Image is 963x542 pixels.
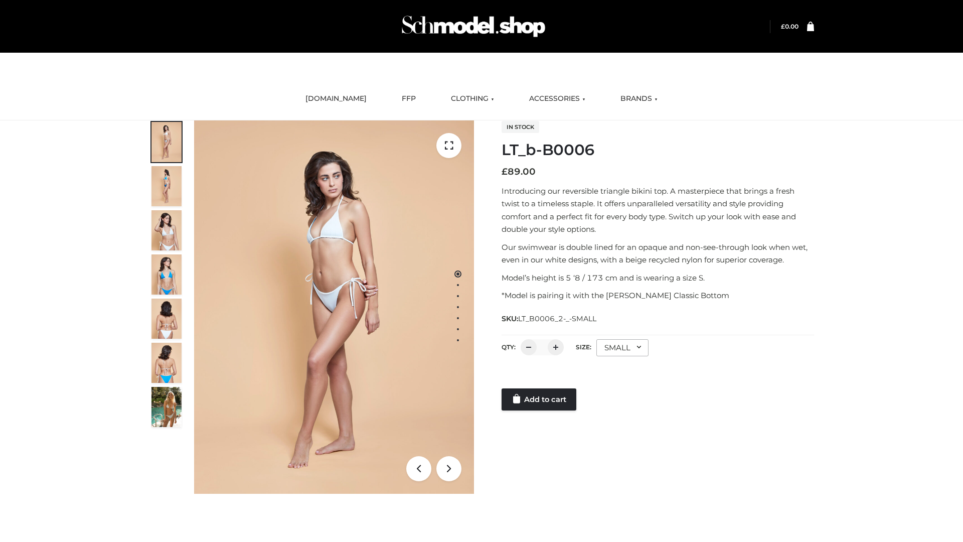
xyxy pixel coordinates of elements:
[518,314,596,323] span: LT_B0006_2-_-SMALL
[443,88,502,110] a: CLOTHING
[151,210,182,250] img: ArielClassicBikiniTop_CloudNine_AzureSky_OW114ECO_3-scaled.jpg
[522,88,593,110] a: ACCESSORIES
[502,241,814,266] p: Our swimwear is double lined for an opaque and non-see-through look when wet, even in our white d...
[298,88,374,110] a: [DOMAIN_NAME]
[151,387,182,427] img: Arieltop_CloudNine_AzureSky2.jpg
[394,88,423,110] a: FFP
[502,185,814,236] p: Introducing our reversible triangle bikini top. A masterpiece that brings a fresh twist to a time...
[502,272,814,285] p: Model’s height is 5 ‘8 / 173 cm and is wearing a size S.
[502,166,536,177] bdi: 89.00
[613,88,665,110] a: BRANDS
[502,141,814,159] h1: LT_b-B0006
[151,299,182,339] img: ArielClassicBikiniTop_CloudNine_AzureSky_OW114ECO_7-scaled.jpg
[151,122,182,162] img: ArielClassicBikiniTop_CloudNine_AzureSky_OW114ECO_1-scaled.jpg
[502,166,508,177] span: £
[781,23,798,30] a: £0.00
[781,23,798,30] bdi: 0.00
[502,313,597,325] span: SKU:
[151,166,182,206] img: ArielClassicBikiniTop_CloudNine_AzureSky_OW114ECO_2-scaled.jpg
[596,339,649,356] div: SMALL
[502,121,539,133] span: In stock
[194,120,474,494] img: ArielClassicBikiniTop_CloudNine_AzureSky_OW114ECO_1
[576,343,591,351] label: Size:
[781,23,785,30] span: £
[502,343,516,351] label: QTY:
[151,343,182,383] img: ArielClassicBikiniTop_CloudNine_AzureSky_OW114ECO_8-scaled.jpg
[502,289,814,302] p: *Model is pairing it with the [PERSON_NAME] Classic Bottom
[151,254,182,295] img: ArielClassicBikiniTop_CloudNine_AzureSky_OW114ECO_4-scaled.jpg
[502,388,576,411] a: Add to cart
[398,7,549,46] img: Schmodel Admin 964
